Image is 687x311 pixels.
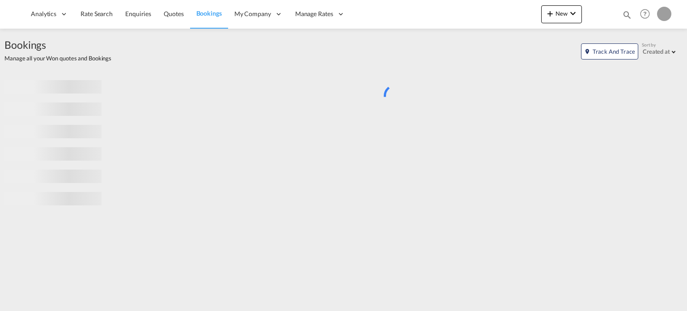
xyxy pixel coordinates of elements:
[622,10,632,23] div: icon-magnify
[4,54,111,62] span: Manage all your Won quotes and Bookings
[196,9,222,17] span: Bookings
[234,9,271,18] span: My Company
[164,10,183,17] span: Quotes
[31,9,56,18] span: Analytics
[642,42,656,48] span: Sort by
[125,10,151,17] span: Enquiries
[637,6,657,22] div: Help
[637,6,653,21] span: Help
[584,48,590,55] md-icon: icon-map-marker
[4,38,111,52] span: Bookings
[568,8,578,19] md-icon: icon-chevron-down
[545,8,556,19] md-icon: icon-plus 400-fg
[81,10,113,17] span: Rate Search
[622,10,632,20] md-icon: icon-magnify
[581,43,638,60] button: icon-map-markerTrack and Trace
[545,10,578,17] span: New
[643,48,670,55] div: Created at
[541,5,582,23] button: icon-plus 400-fgNewicon-chevron-down
[295,9,333,18] span: Manage Rates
